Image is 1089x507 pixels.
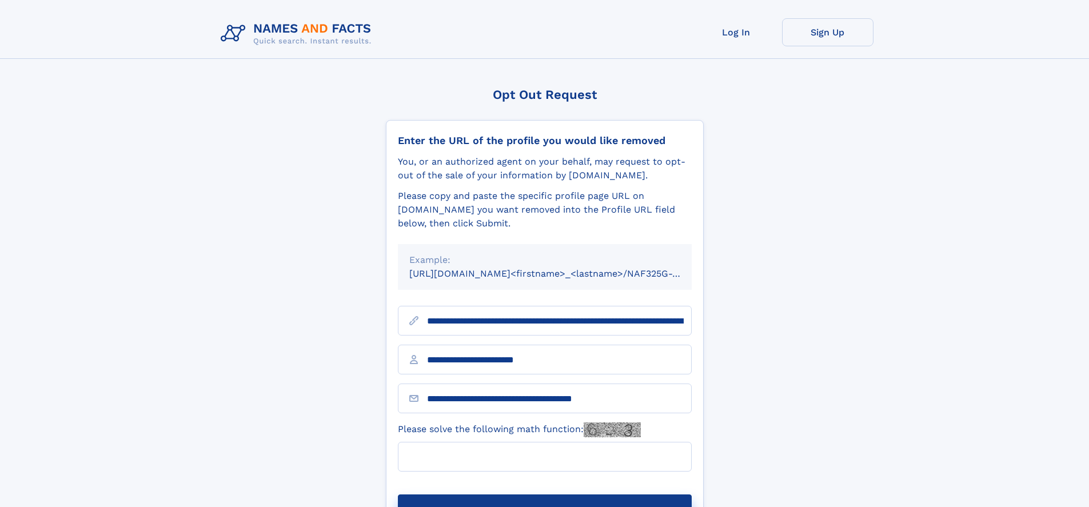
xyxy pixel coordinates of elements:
div: Opt Out Request [386,87,704,102]
div: Enter the URL of the profile you would like removed [398,134,692,147]
div: Please copy and paste the specific profile page URL on [DOMAIN_NAME] you want removed into the Pr... [398,189,692,230]
div: Example: [409,253,680,267]
div: You, or an authorized agent on your behalf, may request to opt-out of the sale of your informatio... [398,155,692,182]
a: Sign Up [782,18,873,46]
img: Logo Names and Facts [216,18,381,49]
label: Please solve the following math function: [398,422,641,437]
small: [URL][DOMAIN_NAME]<firstname>_<lastname>/NAF325G-xxxxxxxx [409,268,713,279]
a: Log In [691,18,782,46]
